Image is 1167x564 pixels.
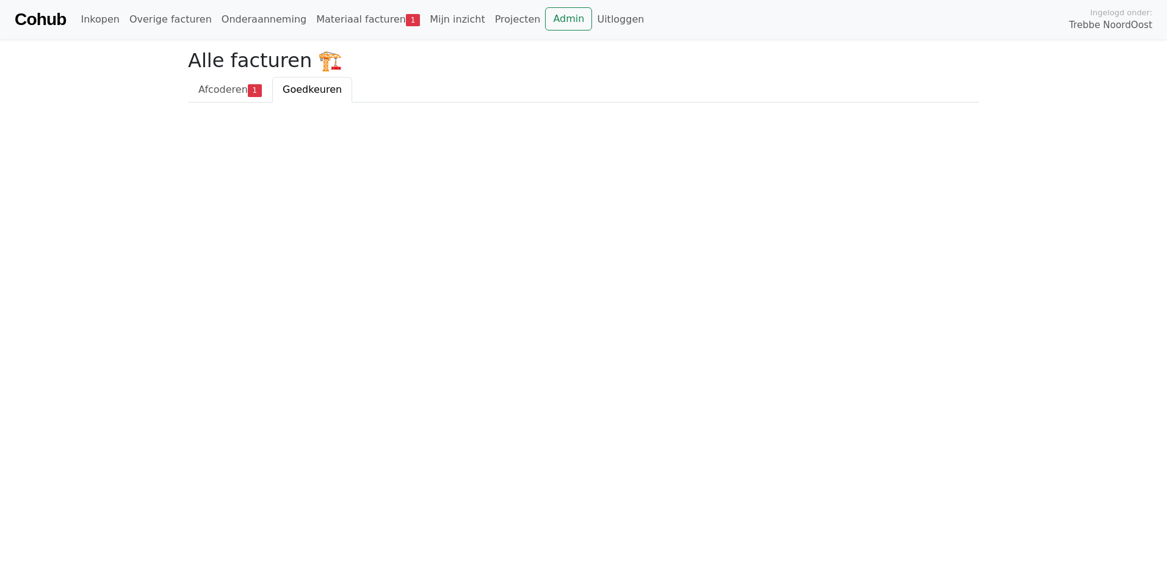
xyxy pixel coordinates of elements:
[1090,7,1152,18] span: Ingelogd onder:
[15,5,66,34] a: Cohub
[198,84,248,95] span: Afcoderen
[545,7,592,31] a: Admin
[1069,18,1152,32] span: Trebbe NoordOost
[406,14,420,26] span: 1
[283,84,342,95] span: Goedkeuren
[425,7,490,32] a: Mijn inzicht
[490,7,546,32] a: Projecten
[272,77,352,103] a: Goedkeuren
[217,7,311,32] a: Onderaanneming
[311,7,425,32] a: Materiaal facturen1
[188,77,272,103] a: Afcoderen1
[188,49,979,72] h2: Alle facturen 🏗️
[76,7,124,32] a: Inkopen
[125,7,217,32] a: Overige facturen
[592,7,649,32] a: Uitloggen
[248,84,262,96] span: 1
